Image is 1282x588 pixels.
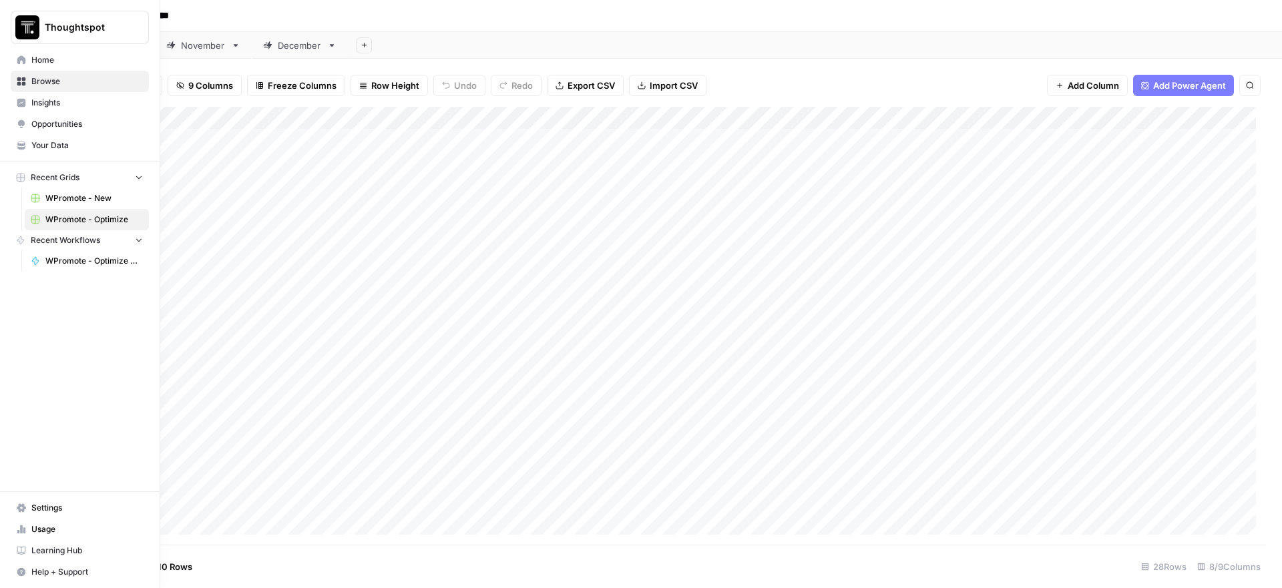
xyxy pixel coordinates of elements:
span: Insights [31,97,143,109]
a: November [155,32,252,59]
span: Settings [31,502,143,514]
a: Home [11,49,149,71]
span: Add 10 Rows [139,560,192,573]
span: Redo [511,79,533,92]
span: Usage [31,523,143,535]
img: Thoughtspot Logo [15,15,39,39]
button: Freeze Columns [247,75,345,96]
a: Insights [11,92,149,113]
button: 9 Columns [168,75,242,96]
a: Usage [11,519,149,540]
div: 28 Rows [1136,556,1192,577]
button: Export CSV [547,75,624,96]
span: Row Height [371,79,419,92]
span: Add Column [1068,79,1119,92]
button: Import CSV [629,75,706,96]
div: December [278,39,322,52]
a: Learning Hub [11,540,149,561]
button: Help + Support [11,561,149,583]
a: Your Data [11,135,149,156]
button: Undo [433,75,485,96]
span: Learning Hub [31,545,143,557]
a: Browse [11,71,149,92]
span: Recent Workflows [31,234,100,246]
span: Opportunities [31,118,143,130]
span: Browse [31,75,143,87]
span: Add Power Agent [1153,79,1226,92]
span: Your Data [31,139,143,152]
span: Home [31,54,143,66]
div: 8/9 Columns [1192,556,1266,577]
span: WPromote - New [45,192,143,204]
span: Thoughtspot [45,21,126,34]
a: WPromote - Optimize Article [25,250,149,272]
button: Row Height [351,75,428,96]
span: WPromote - Optimize Article [45,255,143,267]
div: November [181,39,226,52]
span: Import CSV [650,79,698,92]
button: Workspace: Thoughtspot [11,11,149,44]
span: 9 Columns [188,79,233,92]
button: Redo [491,75,542,96]
button: Recent Grids [11,168,149,188]
a: Opportunities [11,113,149,135]
button: Recent Workflows [11,230,149,250]
button: Add Column [1047,75,1128,96]
a: WPromote - Optimize [25,209,149,230]
span: WPromote - Optimize [45,214,143,226]
button: Add Power Agent [1133,75,1234,96]
span: Undo [454,79,477,92]
a: WPromote - New [25,188,149,209]
a: December [252,32,348,59]
span: Export CSV [568,79,615,92]
span: Help + Support [31,566,143,578]
span: Freeze Columns [268,79,337,92]
a: Settings [11,497,149,519]
span: Recent Grids [31,172,79,184]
